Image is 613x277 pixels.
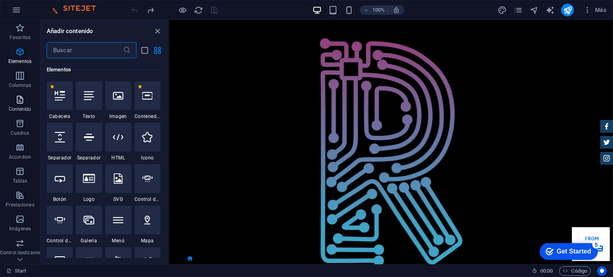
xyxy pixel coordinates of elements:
p: Elementos [8,58,32,65]
span: Texto [76,113,102,120]
div: HTML [105,123,131,161]
span: Control deslizante de imágenes [134,196,160,202]
button: Haz clic para salir del modo de previsualización y seguir editando [178,5,187,15]
button: list-view [140,45,149,55]
i: Diseño (Ctrl+Alt+Y) [498,6,507,15]
p: Accordion [9,154,31,160]
img: Editor Logo [46,5,106,15]
button: reload [194,5,203,15]
div: Separador [47,123,73,161]
span: : [546,268,547,274]
span: Separador [76,155,102,161]
div: Logo [76,164,102,202]
span: Eliminar de favoritos [138,84,142,89]
button: Usercentrics [597,266,607,276]
div: Menú [105,206,131,244]
a: Haz clic para cancelar la selección y doble clic para abrir páginas [6,266,26,276]
span: HTML [105,155,131,161]
i: Páginas (Ctrl+Alt+S) [514,6,523,15]
p: Tablas [13,178,28,184]
i: Rehacer: Eliminar elementos (Ctrl+Y, ⌘+Y) [146,6,155,15]
i: Al redimensionar, ajustar el nivel de zoom automáticamente para ajustarse al dispositivo elegido. [393,6,400,14]
div: Contenedor [134,81,160,120]
button: text_generator [545,5,555,15]
div: Icono [134,123,160,161]
p: Cuadros [11,130,30,136]
h6: Añadir contenido [47,26,93,36]
div: Texto [76,81,102,120]
input: Buscar [47,42,123,58]
div: Control deslizante de imágenes [134,164,160,202]
span: Separador [47,155,73,161]
div: 5 [59,2,67,10]
span: Mapa [134,238,160,244]
span: Logo [76,196,102,202]
button: Código [559,266,591,276]
span: 00 00 [540,266,553,276]
i: AI Writer [546,6,555,15]
div: Separador [76,123,102,161]
h6: Elementos [47,65,160,75]
button: Más [580,4,609,16]
button: 100% [360,5,388,15]
button: navigator [529,5,539,15]
p: Favoritos [10,34,30,41]
div: Get Started 5 items remaining, 0% complete [6,4,65,21]
span: Imagen [105,113,131,120]
span: Menú [105,238,131,244]
span: Control deslizante [47,238,73,244]
h6: 100% [372,5,385,15]
div: Imagen [105,81,131,120]
p: Columnas [9,82,32,88]
button: close panel [152,26,162,36]
button: publish [561,4,574,16]
div: Mapa [134,206,160,244]
span: Eliminar de favoritos [50,84,54,89]
span: Más [583,6,606,14]
span: Contenedor [134,113,160,120]
button: 1 [18,236,23,241]
div: SVG [105,164,131,202]
button: pages [513,5,523,15]
p: Imágenes [9,226,31,232]
i: Publicar [563,6,572,15]
span: Galería [76,238,102,244]
div: Botón [47,164,73,202]
div: Control deslizante [47,206,73,244]
div: Get Started [24,9,58,16]
i: Navegador [530,6,539,15]
span: Botón [47,196,73,202]
div: Galería [76,206,102,244]
p: Contenido [9,106,32,112]
span: Código [563,266,587,276]
button: redo [146,5,155,15]
span: Cabecera [47,113,73,120]
div: Cabecera [47,81,73,120]
span: SVG [105,196,131,202]
span: Icono [134,155,160,161]
h6: Tiempo de la sesión [532,266,553,276]
p: Prestaciones [6,202,34,208]
button: design [497,5,507,15]
button: grid-view [152,45,162,55]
